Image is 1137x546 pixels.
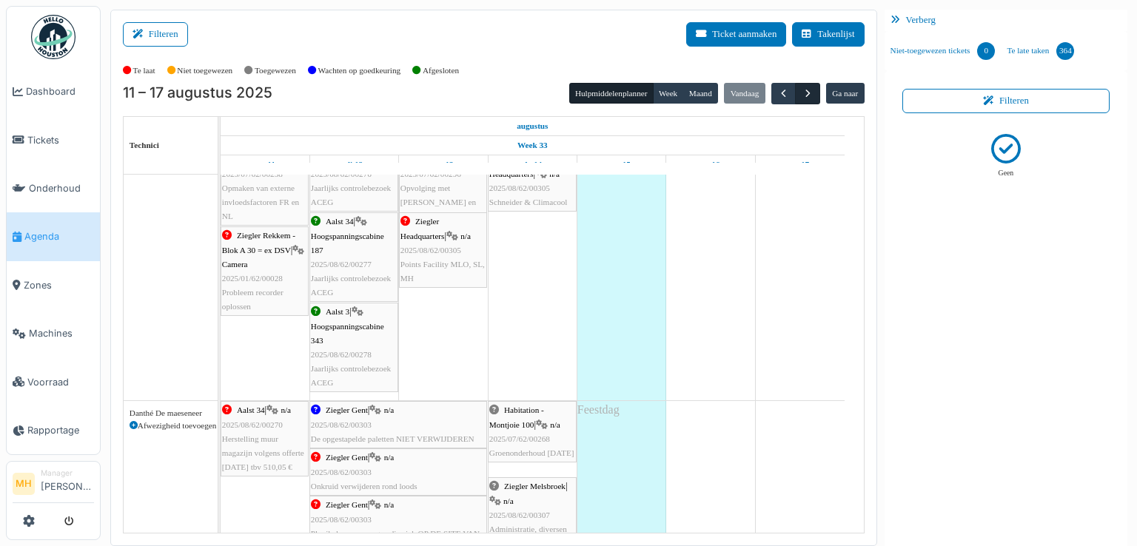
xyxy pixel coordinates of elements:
button: Maand [682,83,718,104]
div: Verberg [885,10,1128,31]
a: Zones [7,261,100,309]
h2: 11 – 17 augustus 2025 [123,84,272,102]
div: Manager [41,468,94,479]
div: | [222,403,307,474]
span: n/a [503,496,514,505]
a: 15 augustus 2025 [609,155,634,174]
a: 17 augustus 2025 [788,155,814,174]
span: 2025/01/62/00028 [222,274,283,283]
span: Ziegler Headquarters [400,217,445,240]
span: 2025/08/62/00303 [311,468,372,476]
div: | [400,138,486,223]
span: Aalst 3 [326,307,349,316]
span: n/a [549,169,560,178]
a: Dashboard [7,67,100,115]
button: Filteren [123,22,188,47]
span: n/a [460,232,471,240]
span: 2025/08/62/00277 [311,260,372,269]
span: n/a [384,453,395,462]
div: | [311,403,486,446]
span: Rapportage [27,423,94,437]
span: Onderhoud [29,181,94,195]
button: Volgende [795,83,819,104]
div: | [222,138,307,223]
a: Onderhoud [7,164,100,212]
span: Technici [130,141,159,149]
a: 14 augustus 2025 [519,155,546,174]
span: Ziegler Rekkem - Blok A 30 = ex DSV [222,231,295,254]
button: Vorige [771,83,796,104]
span: Ziegler Gent [326,405,368,414]
div: | [311,215,397,300]
a: 12 augustus 2025 [342,155,366,174]
span: Hoogspanningscabine 187 [311,232,384,255]
span: Aalst 34 [237,405,265,414]
span: 2025/08/62/00270 [222,420,283,429]
div: 364 [1056,42,1074,60]
a: Rapportage [7,406,100,454]
span: Onkruid verwijderen rond loods [311,482,417,491]
button: Hulpmiddelenplanner [569,83,654,104]
span: De opgestapelde paletten NIET VERWIJDEREN [311,434,474,443]
span: 2025/08/62/00303 [311,420,372,429]
span: 2025/07/62/00238 [222,169,283,178]
span: Camera [222,260,248,269]
button: Ticket aanmaken [686,22,786,47]
div: | [311,305,397,390]
div: Danthé De maeseneer [130,407,212,419]
button: Takenlijst [792,22,864,47]
span: Groenonderhoud [DATE] [489,448,574,457]
span: Opvolging met [PERSON_NAME] en Numobi [400,183,476,220]
span: Herstelling muur magazijn volgens offerte [DATE] tbv 510,05 € [222,434,304,471]
span: 2025/08/62/00305 [489,183,550,192]
div: 0 [977,42,995,60]
p: Geen [999,168,1014,179]
span: 2025/07/62/00268 [489,434,550,443]
span: Jaarlijks controlebezoek ACEG [311,274,391,297]
span: 2025/08/62/00303 [311,515,372,524]
label: Wachten op goedkeuring [318,64,401,77]
span: Habitation - Montjoie 100 [489,405,544,428]
a: Voorraad [7,357,100,405]
a: 13 augustus 2025 [429,155,457,174]
span: Probleem recorder oplossen [222,288,284,311]
a: MH Manager[PERSON_NAME] [13,468,94,503]
div: | [400,215,486,286]
a: Week 33 [514,136,551,155]
span: Ziegler Melsbroek [504,482,566,491]
div: | [489,403,575,460]
span: Dashboard [26,84,94,98]
span: Hoogspanningscabine 343 [311,322,384,345]
label: Te laat [133,64,155,77]
span: 2025/08/62/00307 [489,510,550,519]
span: n/a [281,405,291,414]
span: Feestdag [577,403,620,416]
a: Te late taken [1001,31,1080,71]
a: Machines [7,309,100,357]
span: Ziegler Gent [326,453,368,462]
span: Ziegler Headquarters [489,155,534,178]
span: Aalst 34 [326,217,354,226]
span: Jaarlijks controlebezoek ACEG [311,364,391,387]
span: n/a [384,405,395,414]
span: Tickets [27,133,94,147]
div: Afwezigheid toevoegen [130,419,212,432]
span: 2025/08/62/00305 [400,246,461,255]
span: Schneider & Climacool [489,198,568,206]
span: n/a [384,500,395,509]
button: Ga naar [826,83,865,104]
label: Afgesloten [423,64,459,77]
a: 11 augustus 2025 [513,117,551,135]
span: Ziegler Gent [326,500,368,509]
span: Opmaken van externe invloedsfactoren FR en NL [222,183,299,220]
span: Jaarlijks controlebezoek ACEG [311,183,391,206]
img: Badge_color-CXgf-gQk.svg [31,15,76,59]
span: 2025/08/62/00276 [311,169,372,178]
span: 2025/07/62/00296 [400,169,461,178]
a: 16 augustus 2025 [698,155,724,174]
button: Week [653,83,684,104]
a: 11 augustus 2025 [251,155,279,174]
span: Points Facility MLO, SL, MH [400,260,485,283]
span: n/a [550,420,560,429]
a: Agenda [7,212,100,260]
